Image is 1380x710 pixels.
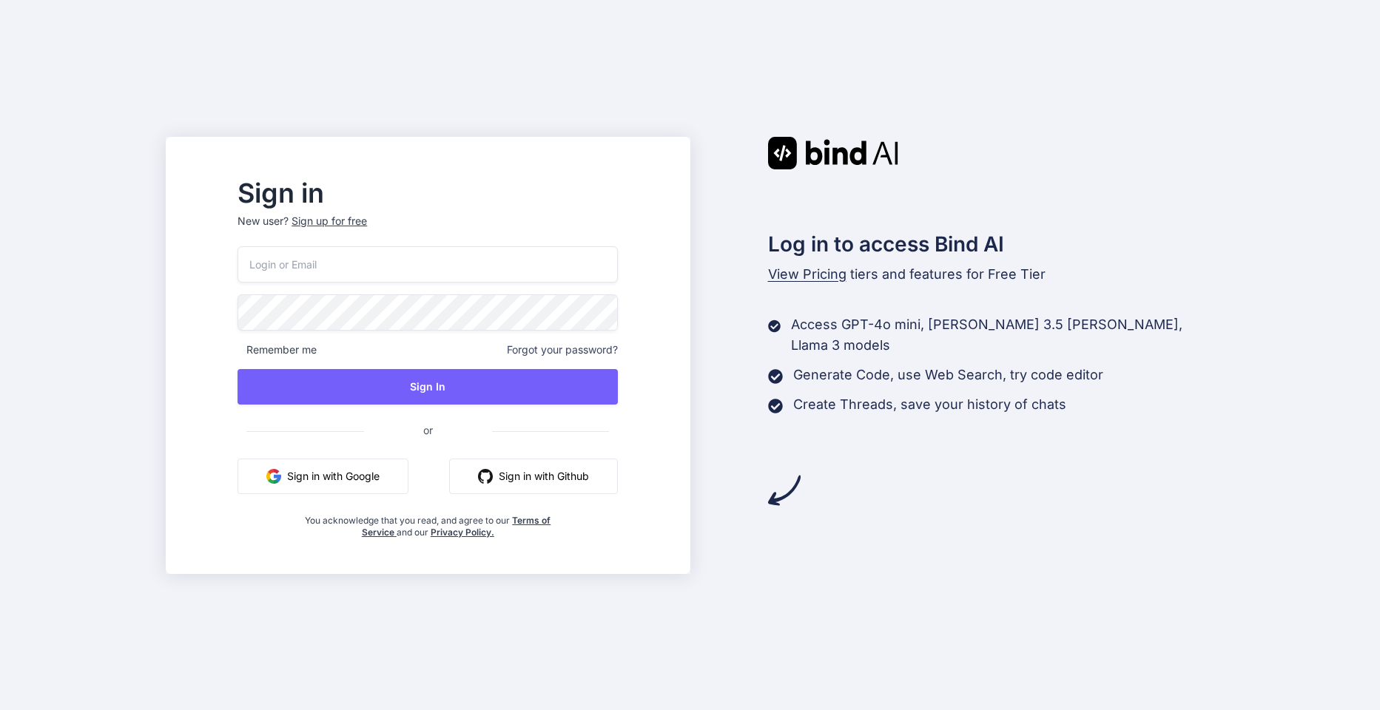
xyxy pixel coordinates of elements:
a: Terms of Service [362,515,551,538]
img: google [266,469,281,484]
button: Sign in with Github [449,459,618,494]
a: Privacy Policy. [431,527,494,538]
p: Access GPT-4o mini, [PERSON_NAME] 3.5 [PERSON_NAME], Llama 3 models [791,314,1214,356]
p: Generate Code, use Web Search, try code editor [793,365,1103,385]
span: or [364,412,492,448]
button: Sign In [238,369,618,405]
span: Remember me [238,342,317,357]
p: Create Threads, save your history of chats [793,394,1066,415]
img: arrow [768,474,801,507]
button: Sign in with Google [238,459,408,494]
h2: Log in to access Bind AI [768,229,1215,260]
div: You acknowledge that you read, and agree to our and our [301,506,555,538]
img: github [478,469,493,484]
p: New user? [238,214,618,246]
img: Bind AI logo [768,137,898,169]
p: tiers and features for Free Tier [768,264,1215,285]
div: Sign up for free [292,214,367,229]
span: View Pricing [768,266,846,282]
h2: Sign in [238,181,618,205]
input: Login or Email [238,246,618,283]
span: Forgot your password? [507,342,618,357]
